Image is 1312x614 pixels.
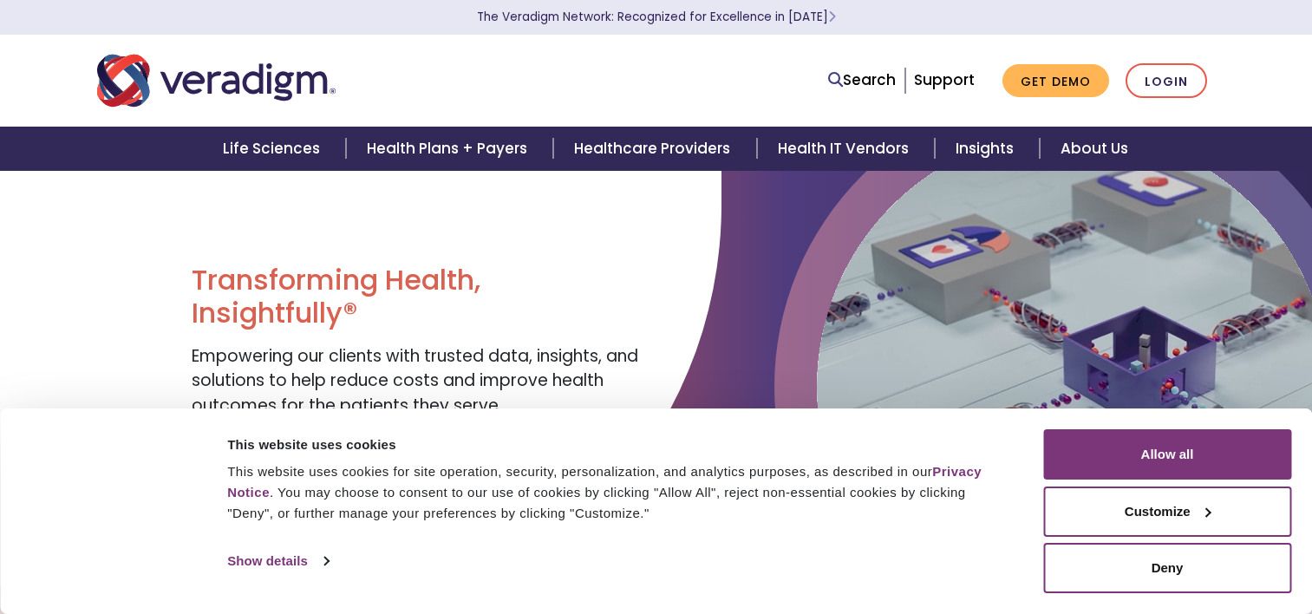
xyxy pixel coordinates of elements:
[346,127,553,171] a: Health Plans + Payers
[1126,63,1207,99] a: Login
[828,69,896,92] a: Search
[828,9,836,25] span: Learn More
[227,461,1004,524] div: This website uses cookies for site operation, security, personalization, and analytics purposes, ...
[1043,543,1291,593] button: Deny
[477,9,836,25] a: The Veradigm Network: Recognized for Excellence in [DATE]Learn More
[227,434,1004,455] div: This website uses cookies
[192,344,638,417] span: Empowering our clients with trusted data, insights, and solutions to help reduce costs and improv...
[202,127,346,171] a: Life Sciences
[1043,429,1291,480] button: Allow all
[192,264,643,330] h1: Transforming Health, Insightfully®
[914,69,975,90] a: Support
[1040,127,1149,171] a: About Us
[227,548,328,574] a: Show details
[757,127,935,171] a: Health IT Vendors
[553,127,756,171] a: Healthcare Providers
[1002,64,1109,98] a: Get Demo
[1043,487,1291,537] button: Customize
[935,127,1040,171] a: Insights
[97,52,336,109] img: Veradigm logo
